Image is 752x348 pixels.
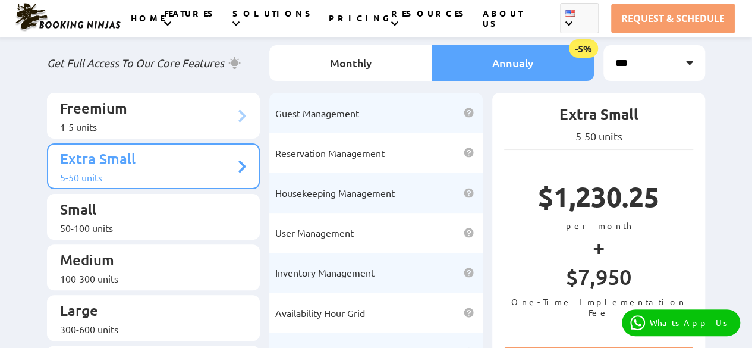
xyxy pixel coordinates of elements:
[504,130,694,143] p: 5-50 units
[464,108,474,118] img: help icon
[432,45,594,81] li: Annualy
[275,267,375,278] span: Inventory Management
[269,45,432,81] li: Monthly
[60,272,235,284] div: 100-300 units
[464,188,474,198] img: help icon
[504,179,694,220] p: $1,230.25
[275,107,359,119] span: Guest Management
[504,220,694,231] p: per month
[464,148,474,158] img: help icon
[60,222,235,234] div: 50-100 units
[504,105,694,130] p: Extra Small
[60,200,235,222] p: Small
[275,147,385,159] span: Reservation Management
[47,56,260,70] p: Get Full Access To Our Core Features
[329,12,391,37] a: PRICING
[131,12,164,37] a: HOME
[14,2,121,32] img: Booking Ninjas Logo
[232,8,315,32] a: SOLUTIONS
[164,8,218,32] a: FEATURES
[60,171,235,183] div: 5-50 units
[622,309,740,336] a: WhatsApp Us
[60,301,235,323] p: Large
[464,228,474,238] img: help icon
[60,99,235,121] p: Freemium
[569,39,598,58] span: -5%
[504,231,694,264] p: +
[275,227,354,239] span: User Management
[60,149,235,171] p: Extra Small
[60,121,235,133] div: 1-5 units
[464,308,474,318] img: help icon
[650,318,732,328] p: WhatsApp Us
[611,4,735,33] a: REQUEST & SCHEDULE
[275,307,365,319] span: Availability Hour Grid
[60,250,235,272] p: Medium
[60,323,235,335] div: 300-600 units
[483,8,523,42] a: ABOUT US
[504,264,694,296] p: $7,950
[504,296,694,318] p: One-Time Implementation Fee
[391,8,469,32] a: RESOURCES
[464,268,474,278] img: help icon
[275,187,395,199] span: Housekeeping Management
